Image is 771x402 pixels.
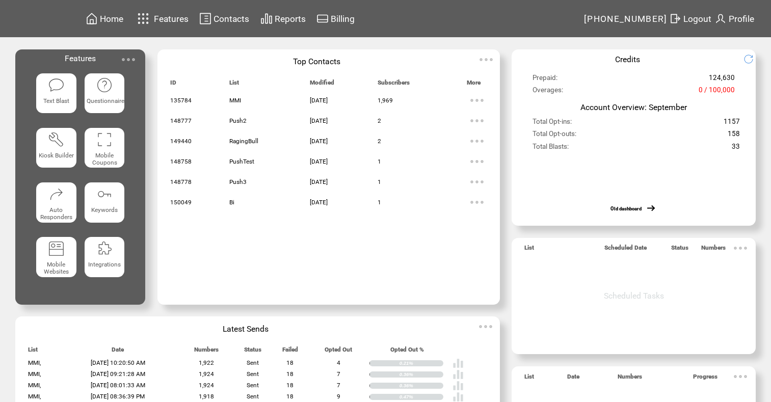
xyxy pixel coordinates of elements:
span: Kiosk Builder [39,152,74,159]
span: Status [244,346,261,358]
span: 18 [286,359,294,366]
span: Logout [683,14,711,24]
span: [DATE] [310,178,328,185]
img: features.svg [135,10,152,27]
span: Total Opt-ins: [533,118,572,130]
span: Keywords [91,206,118,213]
span: List [524,244,534,256]
span: [DATE] [310,97,328,104]
span: 0 / 100,000 [699,86,735,98]
span: Sent [247,382,259,389]
img: ellypsis.svg [467,192,487,212]
a: Auto Responders [36,182,76,229]
span: Prepaid: [533,74,557,86]
img: mobile-websites.svg [48,240,64,257]
a: Features [133,9,191,29]
img: ellypsis.svg [730,366,751,387]
span: 2 [378,117,381,124]
span: Opted Out [325,346,352,358]
span: Failed [282,346,298,358]
img: ellypsis.svg [476,49,496,70]
span: 1,924 [199,382,214,389]
div: 0.47% [400,394,443,400]
span: 18 [286,393,294,400]
span: [DATE] [310,117,328,124]
img: ellypsis.svg [467,90,487,111]
a: Reports [259,11,307,26]
span: Status [671,244,688,256]
span: List [28,346,38,358]
span: [DATE] 10:20:50 AM [91,359,145,366]
a: Mobile Coupons [85,128,125,174]
div: 0.36% [400,383,443,389]
span: 9 [337,393,340,400]
span: Account Overview: September [580,102,687,112]
span: Questionnaire [87,97,124,104]
a: Logout [668,11,713,26]
img: ellypsis.svg [467,151,487,172]
span: 1,918 [199,393,214,400]
span: 135784 [170,97,192,104]
span: Numbers [701,244,726,256]
span: PushTest [229,158,254,165]
span: Scheduled Tasks [604,291,664,301]
span: 148758 [170,158,192,165]
span: MMI, [28,382,41,389]
img: keywords.svg [96,186,113,202]
a: Mobile Websites [36,237,76,283]
span: Bi [229,199,234,206]
a: Questionnaire [85,73,125,120]
span: 4 [337,359,340,366]
img: poll%20-%20white.svg [453,369,464,380]
span: 1157 [724,118,740,130]
span: Push2 [229,117,247,124]
span: 2 [378,138,381,145]
span: 33 [732,143,740,155]
span: [DATE] [310,138,328,145]
span: 1,924 [199,370,214,378]
span: [DATE] 09:21:28 AM [91,370,145,378]
img: integrations.svg [96,240,113,257]
img: ellypsis.svg [730,238,751,258]
a: Kiosk Builder [36,128,76,174]
span: 1,969 [378,97,393,104]
span: Home [100,14,123,24]
span: 18 [286,382,294,389]
span: [DATE] 08:01:33 AM [91,382,145,389]
span: Top Contacts [293,57,340,66]
span: Credits [615,55,640,64]
span: MMI, [28,359,41,366]
span: Integrations [88,261,121,268]
img: poll%20-%20white.svg [453,358,464,369]
span: [DATE] 08:36:39 PM [91,393,145,400]
span: [DATE] [310,158,328,165]
span: ID [170,79,176,91]
img: text-blast.svg [48,77,64,93]
span: Auto Responders [40,206,72,221]
span: MMI [229,97,241,104]
span: Billing [331,14,355,24]
a: Old dashboard [610,206,642,211]
div: 0.36% [400,371,443,378]
span: Numbers [194,346,219,358]
span: Text Blast [43,97,69,104]
a: Keywords [85,182,125,229]
span: Reports [275,14,306,24]
span: [DATE] [310,199,328,206]
span: Total Blasts: [533,143,569,155]
span: Scheduled Date [604,244,647,256]
img: creidtcard.svg [316,12,329,25]
span: 1 [378,178,381,185]
span: RagingBull [229,138,258,145]
a: Integrations [85,237,125,283]
img: coupons.svg [96,131,113,148]
a: Text Blast [36,73,76,120]
span: Total Opt-outs: [533,130,576,142]
span: More [467,79,481,91]
img: tool%201.svg [48,131,64,148]
img: ellypsis.svg [467,111,487,131]
span: MMI, [28,370,41,378]
span: Opted Out % [390,346,424,358]
img: ellypsis.svg [467,172,487,192]
span: Modified [310,79,334,91]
